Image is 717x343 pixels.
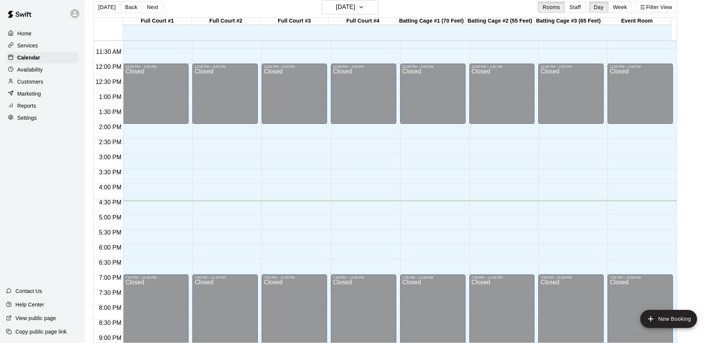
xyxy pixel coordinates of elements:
[336,2,355,12] h6: [DATE]
[195,276,256,279] div: 7:00 PM – 11:59 PM
[262,64,327,124] div: 12:00 PM – 2:00 PM: Closed
[17,90,41,98] p: Marketing
[607,64,673,124] div: 12:00 PM – 2:00 PM: Closed
[472,69,533,127] div: Closed
[540,69,601,127] div: Closed
[6,100,79,111] a: Reports
[6,112,79,123] a: Settings
[97,320,123,326] span: 8:30 PM
[97,259,123,266] span: 6:30 PM
[17,102,36,110] p: Reports
[565,2,586,13] button: Staff
[610,276,671,279] div: 7:00 PM – 11:59 PM
[97,290,123,296] span: 7:30 PM
[608,2,632,13] button: Week
[17,30,32,37] p: Home
[17,78,43,85] p: Customers
[610,65,671,69] div: 12:00 PM – 2:00 PM
[97,109,123,115] span: 1:30 PM
[120,2,142,13] button: Back
[603,18,671,25] div: Event Room
[97,229,123,236] span: 5:30 PM
[97,274,123,281] span: 7:00 PM
[97,169,123,175] span: 3:30 PM
[264,69,325,127] div: Closed
[94,64,123,70] span: 12:00 PM
[97,199,123,206] span: 4:30 PM
[123,64,189,124] div: 12:00 PM – 2:00 PM: Closed
[97,335,123,341] span: 9:00 PM
[472,65,533,69] div: 12:00 PM – 2:00 PM
[402,276,463,279] div: 7:00 PM – 11:59 PM
[6,88,79,99] a: Marketing
[97,305,123,311] span: 8:00 PM
[15,314,56,322] p: View public page
[15,301,44,308] p: Help Center
[192,64,258,124] div: 12:00 PM – 2:00 PM: Closed
[97,214,123,221] span: 5:00 PM
[97,94,123,100] span: 1:00 PM
[97,244,123,251] span: 6:00 PM
[402,69,463,127] div: Closed
[97,124,123,130] span: 2:00 PM
[6,64,79,75] a: Availability
[538,2,565,13] button: Rooms
[400,64,466,124] div: 12:00 PM – 2:00 PM: Closed
[610,69,671,127] div: Closed
[15,328,67,335] p: Copy public page link
[635,2,677,13] button: Filter View
[333,276,394,279] div: 7:00 PM – 11:59 PM
[6,28,79,39] a: Home
[142,2,163,13] button: Next
[538,64,604,124] div: 12:00 PM – 2:00 PM: Closed
[195,69,256,127] div: Closed
[397,18,466,25] div: Batting Cage #1 (70 Feet)
[125,65,186,69] div: 12:00 PM – 2:00 PM
[540,65,601,69] div: 12:00 PM – 2:00 PM
[17,114,37,122] p: Settings
[466,18,534,25] div: Batting Cage #2 (55 Feet)
[540,276,601,279] div: 7:00 PM – 11:59 PM
[534,18,603,25] div: Batting Cage #3 (65 Feet)
[195,65,256,69] div: 12:00 PM – 2:00 PM
[94,49,123,55] span: 11:30 AM
[640,310,697,328] button: add
[333,69,394,127] div: Closed
[264,276,325,279] div: 7:00 PM – 11:59 PM
[6,52,79,63] a: Calendar
[192,18,260,25] div: Full Court #2
[6,76,79,87] a: Customers
[125,276,186,279] div: 7:00 PM – 11:59 PM
[6,40,79,51] a: Services
[260,18,329,25] div: Full Court #3
[94,79,123,85] span: 12:30 PM
[333,65,394,69] div: 12:00 PM – 2:00 PM
[329,18,397,25] div: Full Court #4
[93,2,120,13] button: [DATE]
[97,154,123,160] span: 3:00 PM
[97,139,123,145] span: 2:30 PM
[15,287,42,295] p: Contact Us
[331,64,396,124] div: 12:00 PM – 2:00 PM: Closed
[264,65,325,69] div: 12:00 PM – 2:00 PM
[125,69,186,127] div: Closed
[17,42,38,49] p: Services
[123,18,192,25] div: Full Court #1
[589,2,609,13] button: Day
[402,65,463,69] div: 12:00 PM – 2:00 PM
[17,54,40,61] p: Calendar
[472,276,533,279] div: 7:00 PM – 11:59 PM
[17,66,43,73] p: Availability
[97,184,123,191] span: 4:00 PM
[469,64,535,124] div: 12:00 PM – 2:00 PM: Closed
